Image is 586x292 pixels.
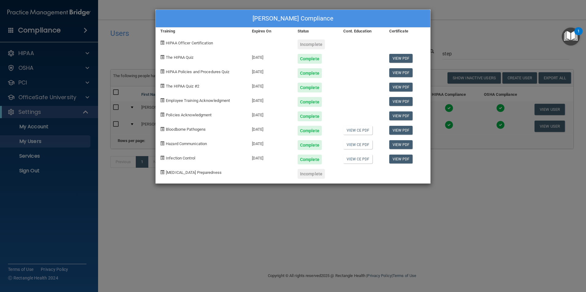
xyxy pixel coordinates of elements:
span: Bloodborne Pathogens [166,127,206,132]
div: [DATE] [247,64,293,78]
div: Training [156,28,247,35]
a: View CE PDF [343,140,372,149]
div: [DATE] [247,150,293,164]
div: [DATE] [247,121,293,136]
a: View PDF [389,97,413,106]
a: View PDF [389,54,413,63]
a: View PDF [389,68,413,77]
div: [DATE] [247,49,293,64]
a: View PDF [389,140,413,149]
a: View PDF [389,111,413,120]
div: 1 [577,31,580,39]
div: Complete [298,54,322,64]
div: Complete [298,68,322,78]
div: Status [293,28,339,35]
span: Hazard Communication [166,141,207,146]
div: Complete [298,83,322,92]
span: HIPAA Officer Certification [166,41,213,45]
span: Employee Training Acknowledgment [166,98,230,103]
div: [DATE] [247,136,293,150]
div: Expires On [247,28,293,35]
div: [PERSON_NAME] Compliance [156,10,430,28]
div: Incomplete [298,169,325,179]
div: Complete [298,97,322,107]
span: The HIPAA Quiz [166,55,193,60]
span: The HIPAA Quiz #2 [166,84,199,88]
div: [DATE] [247,78,293,92]
a: View CE PDF [343,155,372,163]
span: Infection Control [166,156,195,160]
div: Certificate [385,28,430,35]
div: Complete [298,126,322,136]
a: View PDF [389,83,413,92]
div: Incomplete [298,39,325,49]
a: View PDF [389,155,413,163]
span: [MEDICAL_DATA] Preparedness [166,170,222,175]
div: [DATE] [247,107,293,121]
button: Open Resource Center, 1 new notification [562,28,580,46]
div: Complete [298,111,322,121]
div: Complete [298,155,322,164]
a: View PDF [389,126,413,135]
a: View CE PDF [343,126,372,135]
div: [DATE] [247,92,293,107]
span: HIPAA Policies and Procedures Quiz [166,69,229,74]
span: Policies Acknowledgment [166,113,211,117]
div: Cont. Education [339,28,384,35]
div: Complete [298,140,322,150]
